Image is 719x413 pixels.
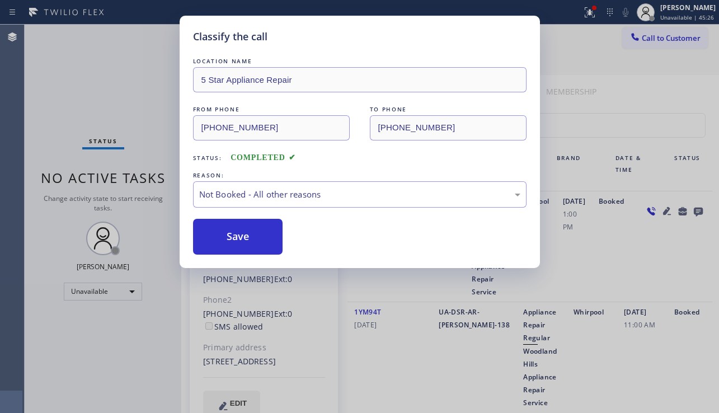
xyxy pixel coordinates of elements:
span: Status: [193,154,222,162]
div: TO PHONE [370,104,527,115]
div: LOCATION NAME [193,55,527,67]
div: REASON: [193,170,527,181]
div: FROM PHONE [193,104,350,115]
button: Save [193,219,283,255]
h5: Classify the call [193,29,267,44]
span: COMPLETED [231,153,295,162]
input: From phone [193,115,350,140]
input: To phone [370,115,527,140]
div: Not Booked - All other reasons [199,188,520,201]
